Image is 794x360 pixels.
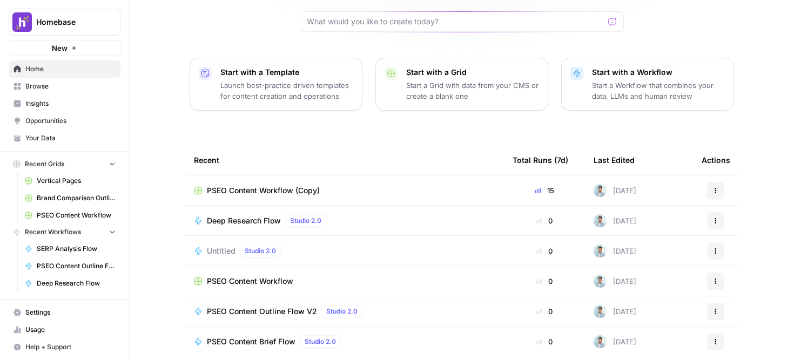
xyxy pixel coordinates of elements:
[194,335,495,348] a: PSEO Content Brief FlowStudio 2.0
[9,40,120,56] button: New
[290,216,321,226] span: Studio 2.0
[594,184,636,197] div: [DATE]
[513,306,576,317] div: 0
[12,12,32,32] img: Homebase Logo
[9,95,120,112] a: Insights
[375,58,548,111] button: Start with a GridStart a Grid with data from your CMS or create a blank one
[513,276,576,287] div: 0
[9,321,120,338] a: Usage
[20,257,120,275] a: PSEO Content Outline Flow V2
[9,78,120,95] a: Browse
[561,58,734,111] button: Start with a WorkflowStart a Workflow that combines your data, LLMs and human review
[207,276,293,287] span: PSEO Content Workflow
[245,246,276,256] span: Studio 2.0
[220,80,353,101] p: Launch best-practice driven templates for content creation and operations
[9,130,120,147] a: Your Data
[406,67,539,78] p: Start with a Grid
[207,185,320,196] span: PSEO Content Workflow (Copy)
[37,244,116,254] span: SERP Analysis Flow
[36,17,102,28] span: Homebase
[220,67,353,78] p: Start with a Template
[194,214,495,227] a: Deep Research FlowStudio 2.0
[25,325,116,335] span: Usage
[25,116,116,126] span: Opportunities
[594,145,635,175] div: Last Edited
[194,185,495,196] a: PSEO Content Workflow (Copy)
[25,64,116,74] span: Home
[513,246,576,256] div: 0
[25,133,116,143] span: Your Data
[9,338,120,356] button: Help + Support
[207,336,295,347] span: PSEO Content Brief Flow
[594,305,636,318] div: [DATE]
[20,172,120,189] a: Vertical Pages
[513,215,576,226] div: 0
[37,279,116,288] span: Deep Research Flow
[25,159,64,169] span: Recent Grids
[25,99,116,108] span: Insights
[207,215,281,226] span: Deep Research Flow
[594,184,607,197] img: xjyi7gh9lz0icmjo8v3lxainuvr4
[307,16,604,27] input: What would you like to create today?
[37,176,116,186] span: Vertical Pages
[513,336,576,347] div: 0
[25,308,116,317] span: Settings
[513,185,576,196] div: 15
[594,244,607,257] img: xjyi7gh9lz0icmjo8v3lxainuvr4
[594,305,607,318] img: xjyi7gh9lz0icmjo8v3lxainuvr4
[37,210,116,220] span: PSEO Content Workflow
[594,244,636,257] div: [DATE]
[9,156,120,172] button: Recent Grids
[20,189,120,207] a: Brand Comparison Outline Generator
[594,335,607,348] img: xjyi7gh9lz0icmjo8v3lxainuvr4
[9,304,120,321] a: Settings
[594,214,607,227] img: xjyi7gh9lz0icmjo8v3lxainuvr4
[513,145,568,175] div: Total Runs (7d)
[305,337,336,347] span: Studio 2.0
[194,145,495,175] div: Recent
[190,58,362,111] button: Start with a TemplateLaunch best-practice driven templates for content creation and operations
[406,80,539,101] p: Start a Grid with data from your CMS or create a blank one
[37,193,116,203] span: Brand Comparison Outline Generator
[37,261,116,271] span: PSEO Content Outline Flow V2
[9,60,120,78] a: Home
[594,275,607,288] img: xjyi7gh9lz0icmjo8v3lxainuvr4
[9,9,120,36] button: Workspace: Homebase
[326,307,358,316] span: Studio 2.0
[20,275,120,292] a: Deep Research Flow
[702,145,730,175] div: Actions
[594,335,636,348] div: [DATE]
[9,112,120,130] a: Opportunities
[25,81,116,91] span: Browse
[194,244,495,257] a: UntitledStudio 2.0
[25,227,81,237] span: Recent Workflows
[594,214,636,227] div: [DATE]
[592,67,725,78] p: Start with a Workflow
[207,306,317,317] span: PSEO Content Outline Flow V2
[594,275,636,288] div: [DATE]
[20,240,120,257] a: SERP Analysis Flow
[20,207,120,224] a: PSEO Content Workflow
[194,276,495,287] a: PSEO Content Workflow
[194,305,495,318] a: PSEO Content Outline Flow V2Studio 2.0
[592,80,725,101] p: Start a Workflow that combines your data, LLMs and human review
[52,43,68,53] span: New
[25,342,116,352] span: Help + Support
[207,246,235,256] span: Untitled
[9,224,120,240] button: Recent Workflows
